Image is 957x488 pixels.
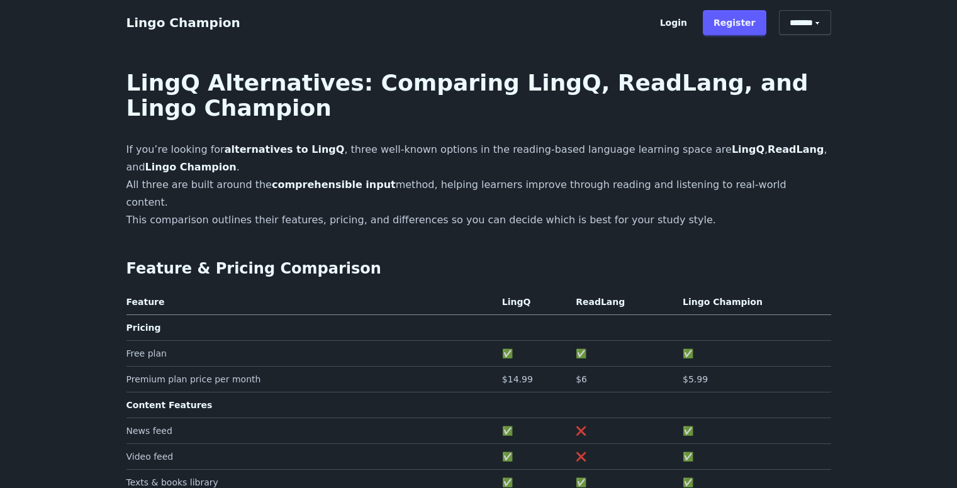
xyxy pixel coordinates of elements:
[678,418,831,443] td: ✅
[497,443,571,469] td: ✅
[126,70,831,121] h1: LingQ Alternatives: Comparing LingQ, ReadLang, and Lingo Champion
[225,143,345,155] strong: alternatives to LingQ
[571,340,678,366] td: ✅
[678,294,831,315] th: Lingo Champion
[678,366,831,392] td: $5.99
[571,418,678,443] td: ❌
[649,10,698,35] a: Login
[497,418,571,443] td: ✅
[126,259,831,279] h2: Feature & Pricing Comparison
[126,418,497,443] td: News feed
[126,340,497,366] td: Free plan
[126,294,497,315] th: Feature
[126,443,497,469] td: Video feed
[497,294,571,315] th: LingQ
[571,366,678,392] td: $6
[678,443,831,469] td: ✅
[732,143,764,155] strong: LingQ
[571,443,678,469] td: ❌
[272,179,396,191] strong: comprehensible input
[126,323,161,333] strong: Pricing
[497,366,571,392] td: $14.99
[768,143,824,155] strong: ReadLang
[126,141,831,229] p: If you’re looking for , three well-known options in the reading-based language learning space are...
[497,340,571,366] td: ✅
[571,294,678,315] th: ReadLang
[145,161,237,173] strong: Lingo Champion
[703,10,766,35] a: Register
[126,15,240,30] a: Lingo Champion
[126,366,497,392] td: Premium plan price per month
[678,340,831,366] td: ✅
[126,400,213,410] strong: Content Features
